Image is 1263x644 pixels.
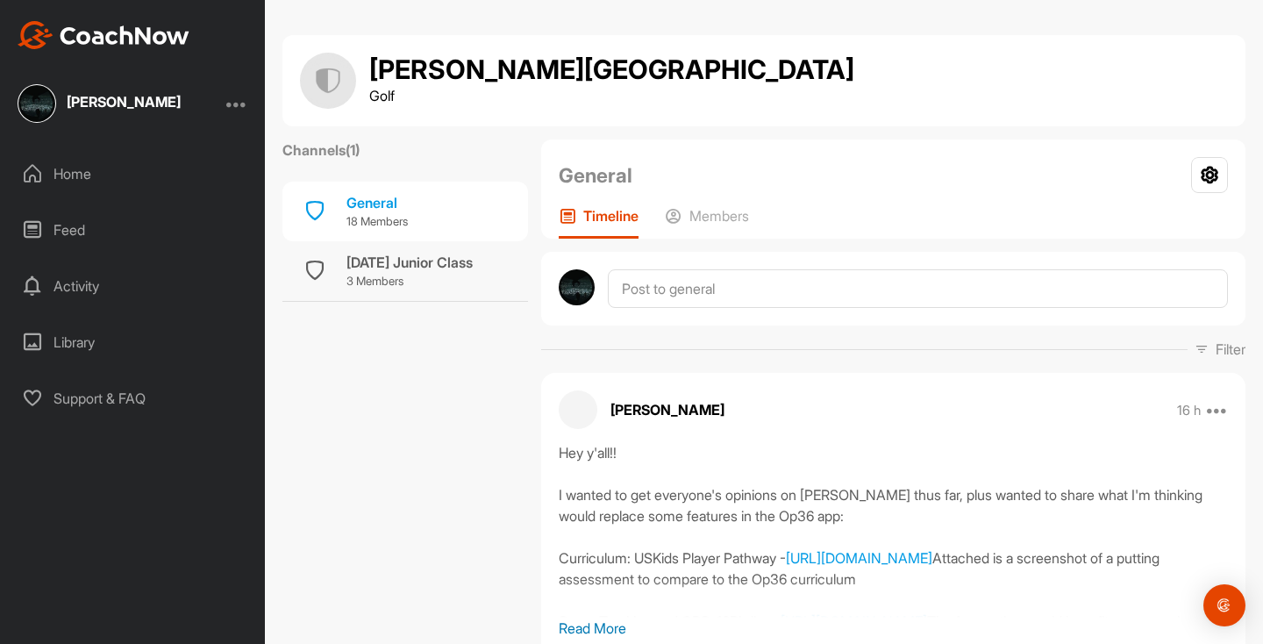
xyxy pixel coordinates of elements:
p: Filter [1216,339,1245,360]
p: [PERSON_NAME] [610,399,724,420]
p: Members [689,207,749,225]
div: Open Intercom Messenger [1203,584,1245,626]
div: Support & FAQ [10,376,257,420]
p: 18 Members [346,213,408,231]
img: group [300,53,356,109]
p: Golf [369,85,854,106]
p: Timeline [583,207,639,225]
a: [URL][DOMAIN_NAME] [786,549,932,567]
p: 3 Members [346,273,473,290]
div: Activity [10,264,257,308]
div: Feed [10,208,257,252]
img: square_93c1fe013d144a074f72f012ab329f28.jpg [18,84,56,123]
p: 16 h [1177,402,1201,419]
div: Hey y'all!! I wanted to get everyone's opinions on [PERSON_NAME] thus far, plus wanted to share w... [559,442,1228,618]
div: Home [10,152,257,196]
img: CoachNow [18,21,189,49]
img: avatar [559,269,595,305]
p: Read More [559,618,1228,639]
div: [PERSON_NAME] [67,95,181,109]
h1: [PERSON_NAME][GEOGRAPHIC_DATA] [369,55,854,85]
h2: General [559,161,632,190]
label: Channels ( 1 ) [282,140,360,161]
div: Library [10,320,257,364]
div: [DATE] Junior Class [346,252,473,273]
div: General [346,192,408,213]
